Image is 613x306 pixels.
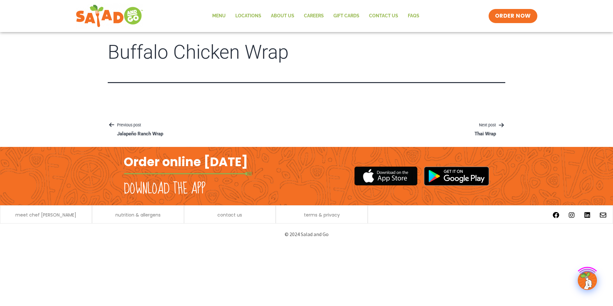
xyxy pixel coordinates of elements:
img: new-SAG-logo-768×292 [76,3,143,29]
p: Next post [465,122,505,129]
a: Locations [231,9,266,23]
a: Menu [207,9,231,23]
a: Previous postJalapeño Ranch Wrap [108,122,172,137]
nav: Menu [207,9,424,23]
a: ORDER NOW [489,9,537,23]
p: Previous post [108,122,172,129]
a: Careers [299,9,329,23]
h2: Download the app [124,180,206,198]
a: terms & privacy [304,213,340,217]
p: © 2024 Salad and Go [127,230,486,239]
p: Thai Wrap [474,131,496,137]
nav: Posts [108,122,505,137]
img: google_play [424,166,489,186]
a: meet chef [PERSON_NAME] [15,213,76,217]
a: About Us [266,9,299,23]
h1: Buffalo Chicken Wrap [108,42,505,63]
a: Next postThai Wrap [465,122,505,137]
a: GIFT CARDS [329,9,364,23]
p: Jalapeño Ranch Wrap [117,131,163,137]
a: nutrition & allergens [115,213,161,217]
img: fork [124,172,252,175]
a: Contact Us [364,9,403,23]
a: contact us [217,213,242,217]
img: appstore [354,166,417,186]
a: FAQs [403,9,424,23]
h2: Order online [DATE] [124,154,248,170]
span: ORDER NOW [495,12,531,20]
